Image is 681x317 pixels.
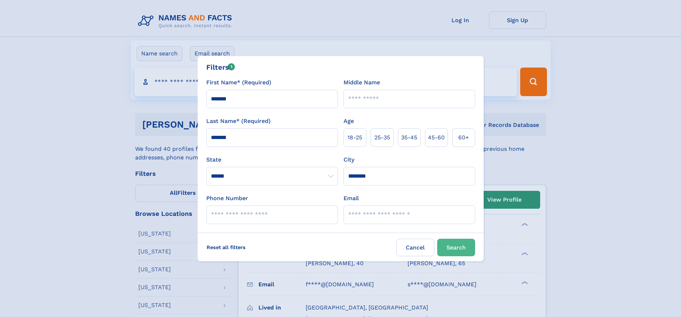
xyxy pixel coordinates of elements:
[347,133,362,142] span: 18‑25
[206,62,235,73] div: Filters
[206,155,338,164] label: State
[458,133,469,142] span: 60+
[206,78,271,87] label: First Name* (Required)
[206,117,271,125] label: Last Name* (Required)
[428,133,445,142] span: 45‑60
[202,239,250,256] label: Reset all filters
[374,133,390,142] span: 25‑35
[344,78,380,87] label: Middle Name
[206,194,248,203] label: Phone Number
[401,133,417,142] span: 35‑45
[344,194,359,203] label: Email
[344,117,354,125] label: Age
[344,155,354,164] label: City
[437,239,475,256] button: Search
[396,239,434,256] label: Cancel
